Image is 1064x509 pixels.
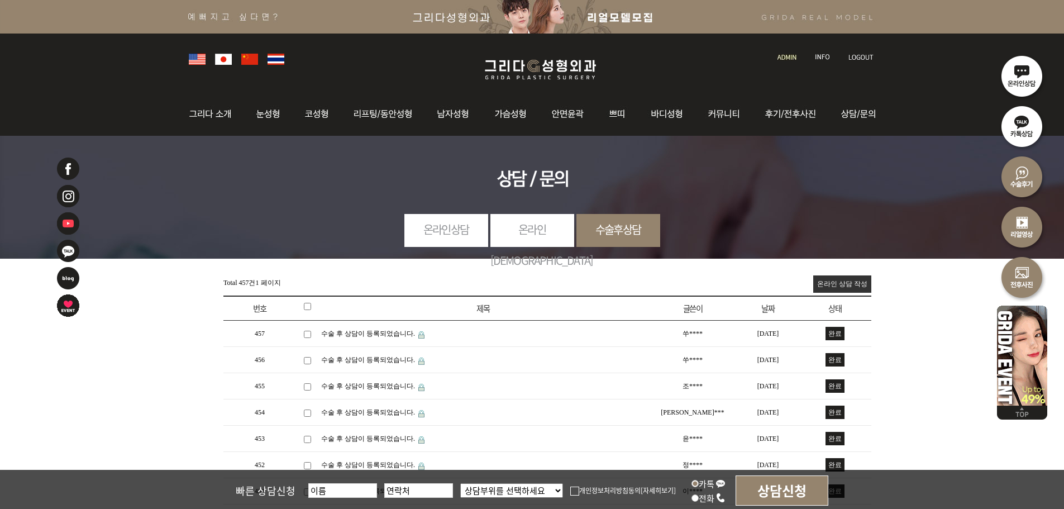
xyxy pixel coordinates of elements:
[223,296,296,321] th: 번호
[737,426,799,452] td: [DATE]
[418,384,424,391] img: 비밀글
[737,373,799,399] td: [DATE]
[474,56,607,83] img: 그리다성형외과
[691,480,699,487] input: 카톡
[777,54,796,60] img: adm_text.jpg
[570,486,641,495] label: 개인정보처리방침동의
[826,458,844,472] span: 완료
[737,347,799,373] td: [DATE]
[813,275,871,293] a: 온라인 상담 작성
[384,483,453,498] input: 연락처
[737,452,799,478] td: [DATE]
[737,399,799,426] td: [DATE]
[997,406,1047,420] img: 위로가기
[418,331,424,339] img: 비밀글
[418,463,424,470] img: 비밀글
[341,92,426,136] img: 동안성형
[404,214,488,245] a: 온라인상담
[418,358,424,365] img: 비밀글
[815,54,830,60] img: info_text.jpg
[215,54,232,65] img: global_japan.png
[56,293,80,318] img: 이벤트
[540,92,597,136] img: 안면윤곽
[223,275,281,288] div: 1 페이지
[826,406,844,419] span: 완료
[318,296,648,321] th: 제목
[56,156,80,181] img: 페이스북
[691,494,699,502] input: 전화
[691,492,726,504] label: 전화
[241,54,258,65] img: global_china.png
[997,50,1047,101] img: 온라인상담
[691,478,726,489] label: 카톡
[826,353,844,367] span: 완료
[223,426,296,452] td: 453
[321,330,415,337] a: 수술 후 상담이 등록되었습니다.
[321,408,415,416] a: 수술 후 상담이 등록되었습니다.
[826,432,844,445] span: 완료
[715,478,726,488] img: kakao_icon.png
[483,92,540,136] img: 가슴성형
[56,211,80,236] img: 유투브
[648,296,737,321] th: 글쓴이
[997,302,1047,406] img: 이벤트
[997,201,1047,251] img: 리얼영상
[761,302,774,314] a: 날짜
[223,399,296,426] td: 454
[268,54,284,65] img: global_thailand.png
[244,92,293,136] img: 눈성형
[56,266,80,291] img: 네이버블로그
[293,92,341,136] img: 코성형
[848,54,874,60] img: logout_text.jpg
[321,356,415,364] a: 수술 후 상담이 등록되었습니다.
[321,382,415,390] a: 수술 후 상담이 등록되었습니다.
[426,92,483,136] img: 남자성형
[570,487,579,496] img: checkbox.png
[490,214,574,275] a: 온라인[DEMOGRAPHIC_DATA]
[597,92,638,136] img: 쁘띠
[997,251,1047,302] img: 수술전후사진
[223,279,256,287] span: Total 457건
[826,379,844,393] span: 완료
[56,239,80,263] img: 카카오톡
[223,373,296,399] td: 455
[236,483,295,498] span: 빠른 상담신청
[321,461,415,469] a: 수술 후 상담이 등록되었습니다.
[308,483,377,498] input: 이름
[189,54,206,65] img: global_usa.png
[997,151,1047,201] img: 수술후기
[826,327,844,340] span: 완료
[696,92,753,136] img: 커뮤니티
[223,321,296,347] td: 457
[641,486,676,495] a: [자세히보기]
[418,436,424,444] img: 비밀글
[418,410,424,417] img: 비밀글
[799,296,871,321] th: 상태
[576,214,660,245] a: 수술후상담
[997,101,1047,151] img: 카톡상담
[223,452,296,478] td: 452
[638,92,696,136] img: 바디성형
[56,184,80,208] img: 인스타그램
[648,399,737,426] td: [PERSON_NAME]***
[736,475,828,506] input: 상담신청
[321,435,415,443] a: 수술 후 상담이 등록되었습니다.
[223,347,296,373] td: 456
[183,92,244,136] img: 그리다소개
[715,493,726,503] img: call_icon.png
[753,92,831,136] img: 후기/전후사진
[737,321,799,347] td: [DATE]
[831,92,881,136] img: 상담/문의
